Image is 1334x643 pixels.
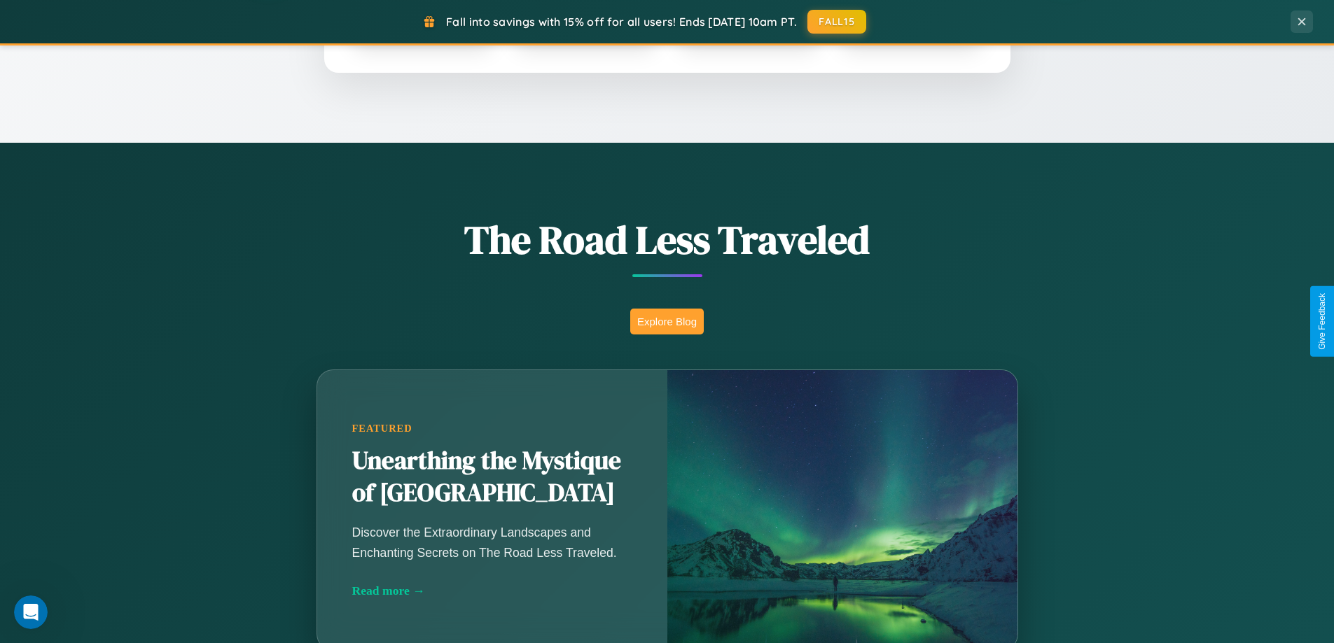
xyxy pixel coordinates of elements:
button: FALL15 [807,10,866,34]
div: Give Feedback [1317,293,1327,350]
span: Fall into savings with 15% off for all users! Ends [DATE] 10am PT. [446,15,797,29]
iframe: Intercom live chat [14,595,48,629]
h2: Unearthing the Mystique of [GEOGRAPHIC_DATA] [352,445,632,509]
h1: The Road Less Traveled [247,213,1088,267]
button: Explore Blog [630,309,704,334]
p: Discover the Extraordinary Landscapes and Enchanting Secrets on The Road Less Traveled. [352,523,632,562]
div: Featured [352,423,632,434]
div: Read more → [352,584,632,598]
